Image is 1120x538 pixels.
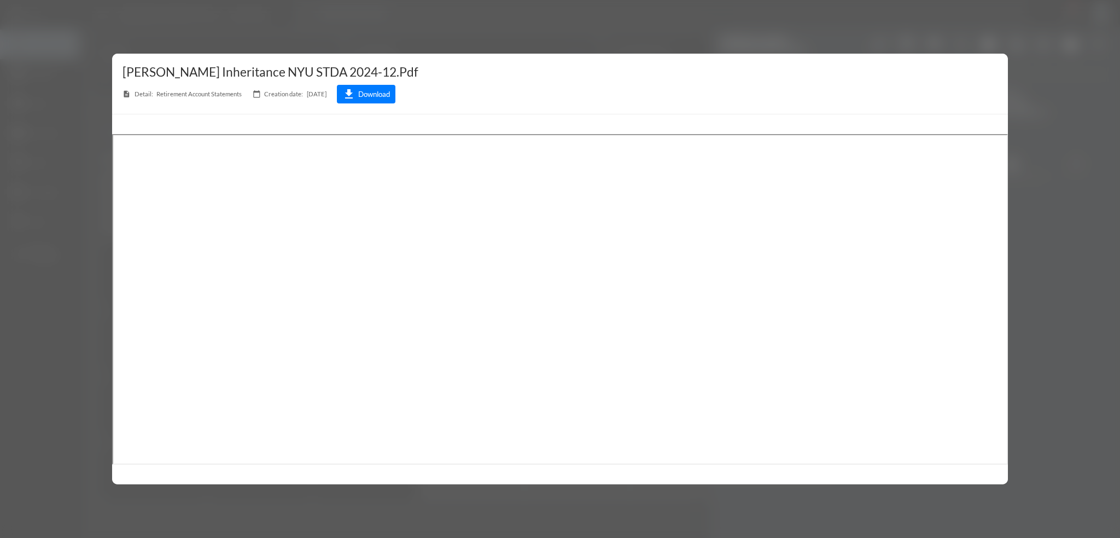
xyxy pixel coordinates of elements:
[122,90,131,98] i: description
[342,88,355,101] i: download
[253,85,326,103] span: [DATE]
[264,90,303,97] span: Creation date:
[122,65,418,79] span: [PERSON_NAME] inheritance NYU STDA 2024-12.pdf
[135,90,153,97] span: Detail:
[122,85,242,103] span: Retirement Account Statements
[253,90,261,98] i: calendar_today
[337,85,395,103] button: downloadDownload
